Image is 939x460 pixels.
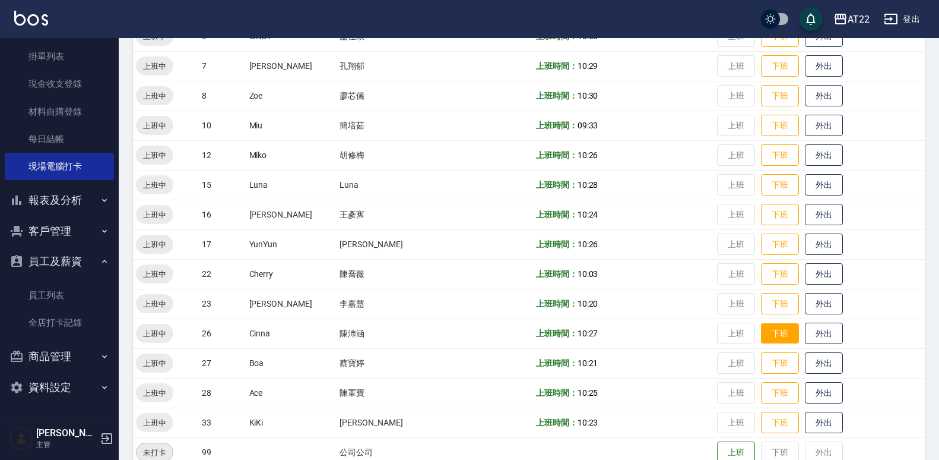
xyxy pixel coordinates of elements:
button: 外出 [805,234,843,256]
h5: [PERSON_NAME] [36,427,97,439]
button: 下班 [761,115,799,137]
td: Zoe [246,81,337,111]
button: 下班 [761,323,799,344]
button: 下班 [761,412,799,434]
td: [PERSON_NAME] [337,229,442,259]
td: 李嘉慧 [337,289,442,319]
button: AT22 [829,7,874,31]
td: Boa [246,348,337,378]
td: 16 [199,200,246,229]
button: 外出 [805,263,843,285]
span: 未打卡 [137,446,173,459]
span: 10:27 [578,329,598,338]
span: 09:33 [578,121,598,130]
button: 外出 [805,352,843,374]
button: 商品管理 [5,341,114,372]
td: [PERSON_NAME] [246,51,337,81]
button: 下班 [761,144,799,166]
td: Cinna [246,319,337,348]
span: 10:08 [578,31,598,41]
button: 外出 [805,293,843,315]
a: 每日結帳 [5,125,114,153]
b: 上班時間： [536,180,578,190]
td: Luna [337,170,442,200]
td: 陳喬薇 [337,259,442,289]
td: 33 [199,408,246,437]
button: 外出 [805,174,843,196]
td: 王彥寯 [337,200,442,229]
span: 上班中 [136,387,173,399]
span: 上班中 [136,60,173,73]
td: Cherry [246,259,337,289]
a: 現金收支登錄 [5,70,114,97]
td: 7 [199,51,246,81]
button: 外出 [805,115,843,137]
span: 10:30 [578,91,598,100]
b: 上班時間： [536,210,578,219]
span: 10:26 [578,240,598,249]
div: AT22 [848,12,870,27]
button: 員工及薪資 [5,246,114,277]
span: 上班中 [136,357,173,370]
button: 下班 [761,85,799,107]
a: 現場電腦打卡 [5,153,114,180]
td: 陳軍寶 [337,378,442,408]
td: Ace [246,378,337,408]
span: 10:26 [578,150,598,160]
td: 28 [199,378,246,408]
a: 全店打卡記錄 [5,309,114,336]
button: 下班 [761,55,799,77]
b: 上班時間： [536,329,578,338]
td: 22 [199,259,246,289]
a: 材料自購登錄 [5,98,114,125]
b: 上班時間： [536,150,578,160]
span: 10:23 [578,418,598,427]
span: 上班中 [136,268,173,281]
td: 孔翔郁 [337,51,442,81]
span: 上班中 [136,90,173,102]
button: 下班 [761,204,799,226]
b: 上班時間： [536,299,578,308]
span: 上班中 [136,417,173,429]
button: 下班 [761,234,799,256]
td: 蔡寶婷 [337,348,442,378]
p: 主管 [36,439,97,450]
span: 10:29 [578,61,598,71]
span: 10:28 [578,180,598,190]
b: 上班時間： [536,418,578,427]
span: 上班中 [136,119,173,132]
span: 10:20 [578,299,598,308]
td: 12 [199,140,246,170]
img: Person [9,427,33,450]
td: 胡修梅 [337,140,442,170]
button: save [799,7,823,31]
span: 上班中 [136,179,173,191]
td: 廖芯儀 [337,81,442,111]
button: 下班 [761,174,799,196]
button: 外出 [805,323,843,345]
td: 簡培茹 [337,111,442,140]
button: 下班 [761,382,799,404]
b: 上班時間： [536,61,578,71]
td: Luna [246,170,337,200]
td: [PERSON_NAME] [246,200,337,229]
button: 報表及分析 [5,185,114,216]
button: 資料設定 [5,372,114,403]
button: 外出 [805,382,843,404]
td: 8 [199,81,246,111]
button: 外出 [805,85,843,107]
button: 外出 [805,144,843,166]
b: 上班時間： [536,31,578,41]
button: 登出 [879,8,925,30]
span: 上班中 [136,209,173,221]
button: 下班 [761,263,799,285]
span: 上班中 [136,238,173,251]
td: 15 [199,170,246,200]
td: [PERSON_NAME] [337,408,442,437]
td: 27 [199,348,246,378]
span: 10:25 [578,388,598,398]
td: Miko [246,140,337,170]
td: KiKi [246,408,337,437]
button: 下班 [761,352,799,374]
b: 上班時間： [536,91,578,100]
